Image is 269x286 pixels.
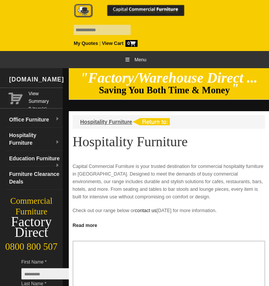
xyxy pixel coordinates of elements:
[99,85,230,95] span: Saving You Both Time & Money
[6,68,63,91] div: [DOMAIN_NAME]
[102,41,138,46] strong: View Cart
[80,70,258,86] em: "Factory/Warehouse Direct ...
[231,81,239,96] em: "
[55,117,60,121] img: dropdown
[74,51,195,68] ul: Open Mobile Menu
[74,41,98,46] a: My Quotes
[62,4,204,21] a: Capital Commercial Furniture Logo
[63,4,204,18] img: Capital Commercial Furniture Logo
[135,208,157,213] a: contact us
[21,258,84,266] span: First Name *
[134,56,146,64] span: Menu
[55,140,60,145] img: dropdown
[73,134,265,149] h1: Hospitality Furniture
[6,151,63,166] a: Education Furnituredropdown
[125,40,138,47] span: 0
[28,90,60,105] a: View Summary
[80,119,132,125] a: Hospitality Furniture
[55,163,60,168] img: dropdown
[21,268,122,280] input: First Name *
[6,112,63,128] a: Office Furnituredropdown
[73,163,265,201] p: Capital Commercial Furniture is your trusted destination for commercial hospitality furniture in ...
[74,40,138,47] div: |
[6,166,63,190] a: Furniture Clearance Deals
[69,220,269,229] a: Click to read more
[105,51,164,68] a: Menu
[101,41,138,46] a: View Cart0
[132,118,170,125] img: return to
[6,128,63,151] a: Hospitality Furnituredropdown
[73,207,265,222] p: Check out our range below or [DATE] for more information.
[28,90,60,119] span: 0 item(s), Total:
